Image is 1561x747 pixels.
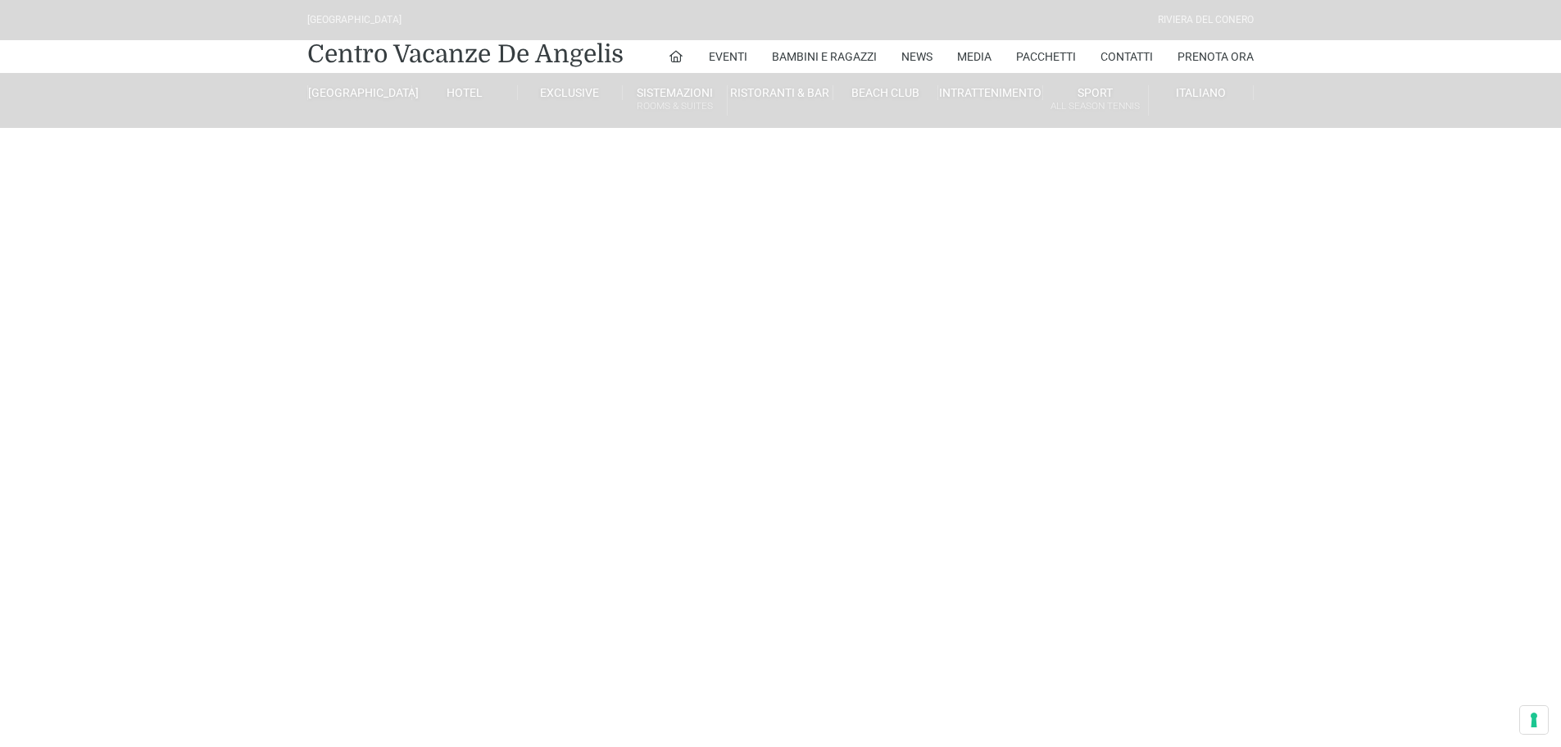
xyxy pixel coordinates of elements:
a: Pacchetti [1016,40,1076,73]
small: Rooms & Suites [623,98,727,114]
a: Ristoranti & Bar [728,85,833,100]
button: Le tue preferenze relative al consenso per le tecnologie di tracciamento [1520,706,1548,734]
a: Italiano [1149,85,1254,100]
a: Intrattenimento [938,85,1043,100]
a: Centro Vacanze De Angelis [307,38,624,71]
div: [GEOGRAPHIC_DATA] [307,12,402,28]
small: All Season Tennis [1043,98,1147,114]
a: SportAll Season Tennis [1043,85,1148,116]
a: Contatti [1100,40,1153,73]
a: Bambini e Ragazzi [772,40,877,73]
a: Beach Club [833,85,938,100]
span: Italiano [1176,86,1226,99]
a: Hotel [412,85,517,100]
a: Prenota Ora [1178,40,1254,73]
a: [GEOGRAPHIC_DATA] [307,85,412,100]
div: Riviera Del Conero [1158,12,1254,28]
a: Media [957,40,992,73]
a: Exclusive [518,85,623,100]
a: Eventi [709,40,747,73]
a: SistemazioniRooms & Suites [623,85,728,116]
a: News [901,40,933,73]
